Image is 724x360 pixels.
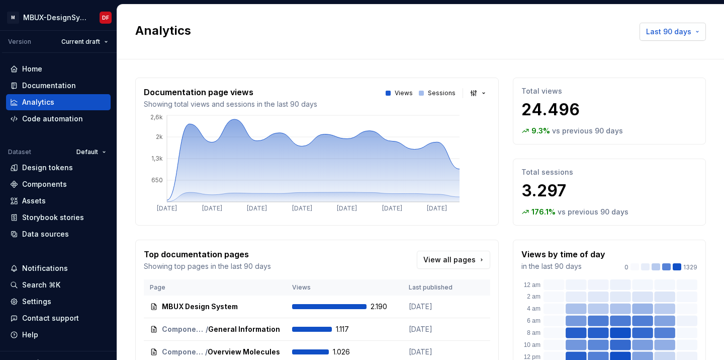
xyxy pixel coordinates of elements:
p: vs previous 90 days [558,207,628,217]
text: 12 am [524,281,540,289]
h2: Analytics [135,23,623,39]
p: Sessions [428,89,456,97]
div: Analytics [22,97,54,107]
span: Overview Molecules [208,347,280,357]
a: Analytics [6,94,111,110]
div: Components [22,179,67,189]
div: Assets [22,196,46,206]
a: Documentation [6,78,111,94]
a: Data sources [6,226,111,242]
p: Total views [521,86,697,96]
tspan: 2,6k [150,113,163,121]
text: 6 am [527,317,540,324]
a: View all pages [417,251,490,269]
text: 4 am [527,305,540,312]
div: Data sources [22,229,69,239]
span: Components [162,324,206,334]
span: Components / Molecules [162,347,205,357]
button: Contact support [6,310,111,326]
p: 176.1 % [531,207,556,217]
p: Views [395,89,413,97]
th: Last published [403,279,490,296]
div: Storybook stories [22,212,84,223]
a: Assets [6,193,111,209]
p: 0 [624,263,628,271]
p: [DATE] [409,324,484,334]
span: 1.117 [336,324,362,334]
tspan: [DATE] [427,204,447,212]
p: [DATE] [409,347,484,357]
span: 2.190 [371,302,397,312]
text: 10 am [524,341,540,348]
tspan: [DATE] [202,204,222,212]
span: / [205,347,208,357]
div: 1329 [624,263,697,271]
div: Version [8,38,31,46]
p: Documentation page views [144,86,317,98]
tspan: [DATE] [157,204,177,212]
p: Views by time of day [521,248,605,260]
div: Documentation [22,81,76,91]
div: Settings [22,297,51,307]
tspan: 650 [151,176,163,184]
p: Total sessions [521,167,697,177]
a: Design tokens [6,160,111,176]
button: Notifications [6,260,111,276]
button: Current draft [57,35,113,49]
div: Design tokens [22,163,73,173]
button: Last 90 days [640,23,706,41]
div: Home [22,64,42,74]
tspan: 2k [156,133,163,140]
div: Notifications [22,263,68,273]
div: Code automation [22,114,83,124]
p: 9.3 % [531,126,550,136]
button: Search ⌘K [6,277,111,293]
p: Showing total views and sessions in the last 90 days [144,99,317,109]
div: DF [102,14,109,22]
a: Components [6,176,111,192]
span: 1.026 [333,347,359,357]
div: Search ⌘K [22,280,60,290]
p: vs previous 90 days [552,126,623,136]
p: 3.297 [521,181,697,201]
a: Home [6,61,111,77]
button: MMBUX-DesignSystemDF [2,7,115,28]
p: Top documentation pages [144,248,271,260]
div: Help [22,330,38,340]
a: Storybook stories [6,209,111,226]
tspan: 1,3k [151,155,163,162]
p: Showing top pages in the last 90 days [144,261,271,271]
div: Dataset [8,148,31,156]
p: [DATE] [409,302,484,312]
th: Views [286,279,403,296]
div: MBUX-DesignSystem [23,13,87,23]
tspan: [DATE] [382,204,402,212]
button: Default [72,145,111,159]
text: 8 am [527,329,540,336]
tspan: [DATE] [337,204,357,212]
tspan: [DATE] [292,204,312,212]
span: View all pages [423,255,476,265]
div: Contact support [22,313,79,323]
tspan: [DATE] [247,204,267,212]
a: Settings [6,294,111,310]
span: Current draft [61,38,100,46]
span: MBUX Design System [162,302,238,312]
p: 24.496 [521,100,697,120]
a: Code automation [6,111,111,127]
span: General Information [208,324,280,334]
span: Default [76,148,98,156]
span: Last 90 days [646,27,691,37]
text: 2 am [527,293,540,300]
button: Help [6,327,111,343]
div: M [7,12,19,24]
span: / [206,324,208,334]
p: in the last 90 days [521,261,605,271]
th: Page [144,279,286,296]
